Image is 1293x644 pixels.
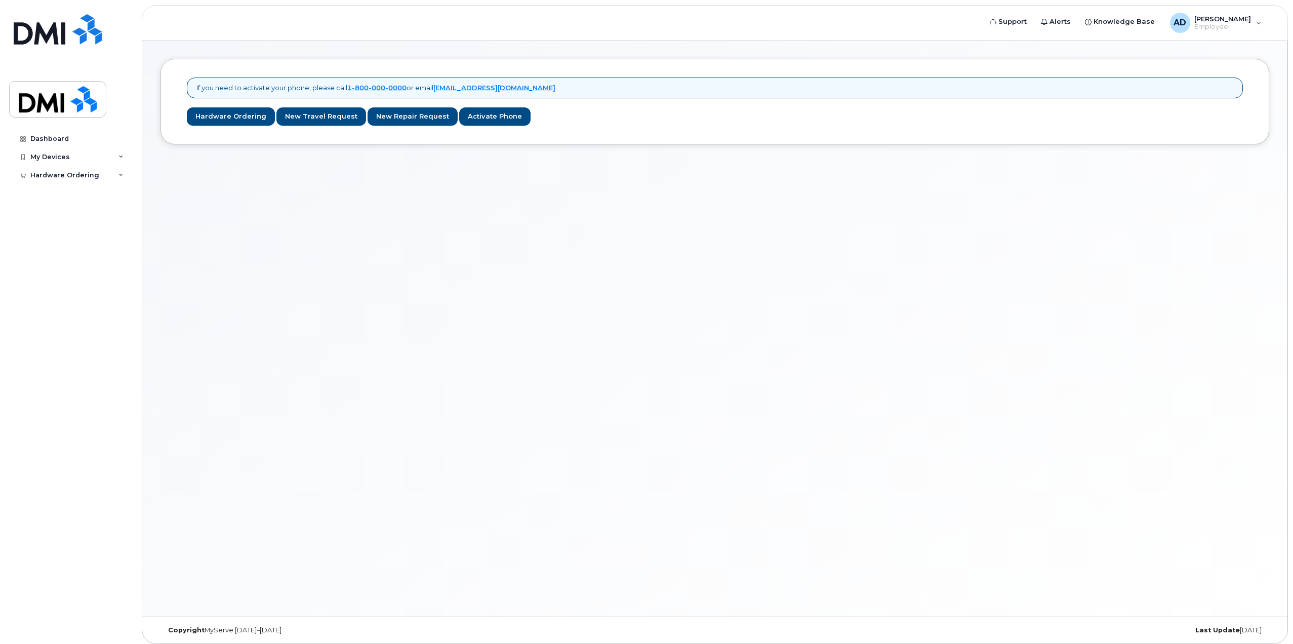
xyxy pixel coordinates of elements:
a: 1-800-000-0000 [347,84,407,92]
a: [EMAIL_ADDRESS][DOMAIN_NAME] [433,84,555,92]
a: Hardware Ordering [187,107,275,126]
div: MyServe [DATE]–[DATE] [160,626,530,634]
a: New Travel Request [276,107,366,126]
a: New Repair Request [368,107,458,126]
div: [DATE] [900,626,1269,634]
p: If you need to activate your phone, please call or email [196,83,555,93]
strong: Last Update [1195,626,1240,634]
a: Activate Phone [459,107,531,126]
strong: Copyright [168,626,205,634]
